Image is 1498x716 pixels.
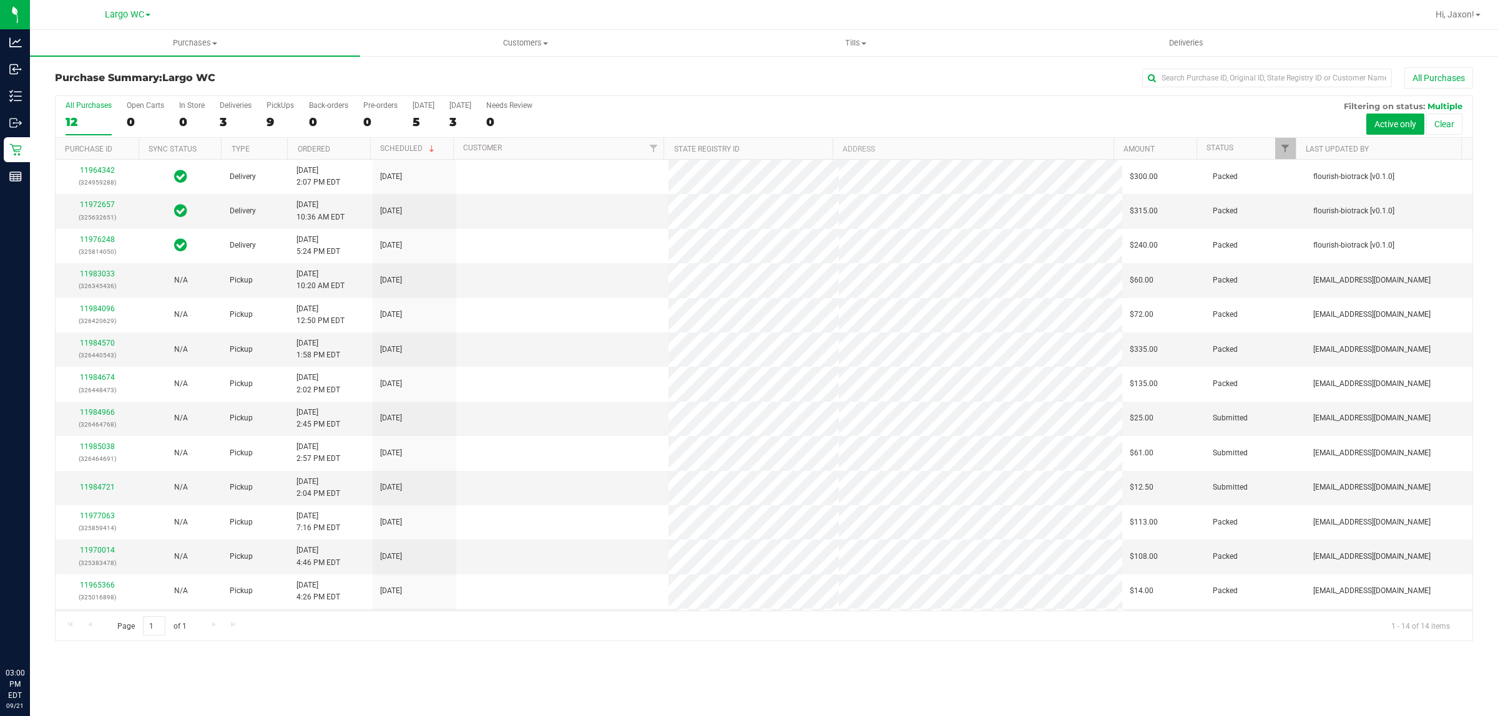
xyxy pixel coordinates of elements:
[363,101,398,110] div: Pre-orders
[1213,412,1248,424] span: Submitted
[220,101,252,110] div: Deliveries
[1427,101,1462,111] span: Multiple
[174,412,188,424] button: N/A
[174,414,188,422] span: Not Applicable
[174,516,188,528] button: N/A
[63,177,132,188] p: (324959288)
[63,349,132,361] p: (326440543)
[296,165,340,188] span: [DATE] 2:07 PM EDT
[230,447,253,459] span: Pickup
[174,551,188,563] button: N/A
[1213,378,1238,390] span: Packed
[1130,205,1158,217] span: $315.00
[230,481,253,493] span: Pickup
[1313,447,1431,459] span: [EMAIL_ADDRESS][DOMAIN_NAME]
[1313,585,1431,597] span: [EMAIL_ADDRESS][DOMAIN_NAME]
[63,246,132,258] p: (325814050)
[1313,344,1431,356] span: [EMAIL_ADDRESS][DOMAIN_NAME]
[162,72,215,84] span: Largo WC
[9,90,22,102] inline-svg: Inventory
[833,138,1114,160] th: Address
[1130,412,1153,424] span: $25.00
[63,453,132,465] p: (326464691)
[174,518,188,526] span: Not Applicable
[80,408,115,417] a: 11984966
[380,412,402,424] span: [DATE]
[1313,205,1394,217] span: flourish-biotrack [v0.1.0]
[66,115,112,129] div: 12
[296,199,345,223] span: [DATE] 10:36 AM EDT
[643,138,663,159] a: Filter
[9,117,22,129] inline-svg: Outbound
[1313,551,1431,563] span: [EMAIL_ADDRESS][DOMAIN_NAME]
[380,378,402,390] span: [DATE]
[80,166,115,175] a: 11964342
[1313,481,1431,493] span: [EMAIL_ADDRESS][DOMAIN_NAME]
[63,280,132,292] p: (326345436)
[1313,274,1431,286] span: [EMAIL_ADDRESS][DOMAIN_NAME]
[179,101,205,110] div: In Store
[380,551,402,563] span: [DATE]
[486,101,532,110] div: Needs Review
[230,412,253,424] span: Pickup
[174,202,187,220] span: In Sync
[1130,378,1158,390] span: $135.00
[107,616,197,636] span: Page of 1
[1436,9,1474,19] span: Hi, Jaxon!
[174,447,188,459] button: N/A
[1130,481,1153,493] span: $12.50
[80,304,115,313] a: 11984096
[174,481,188,493] button: N/A
[267,115,294,129] div: 9
[66,101,112,110] div: All Purchases
[380,344,402,356] span: [DATE]
[380,447,402,459] span: [DATE]
[380,585,402,597] span: [DATE]
[1130,585,1153,597] span: $14.00
[1130,447,1153,459] span: $61.00
[63,557,132,569] p: (325383478)
[1404,67,1473,89] button: All Purchases
[174,586,188,595] span: Not Applicable
[230,171,256,183] span: Delivery
[296,268,345,292] span: [DATE] 10:20 AM EDT
[9,63,22,75] inline-svg: Inbound
[80,269,115,278] a: 11983033
[230,585,253,597] span: Pickup
[80,511,115,520] a: 11977063
[1313,378,1431,390] span: [EMAIL_ADDRESS][DOMAIN_NAME]
[1213,171,1238,183] span: Packed
[1130,551,1158,563] span: $108.00
[174,310,188,319] span: Not Applicable
[1213,585,1238,597] span: Packed
[65,145,112,153] a: Purchase ID
[1313,239,1394,251] span: flourish-biotrack [v0.1.0]
[296,510,340,534] span: [DATE] 7:16 PM EDT
[1142,69,1392,87] input: Search Purchase ID, Original ID, State Registry ID or Customer Name...
[179,115,205,129] div: 0
[298,145,330,153] a: Ordered
[105,9,144,20] span: Largo WC
[296,441,340,465] span: [DATE] 2:57 PM EDT
[230,309,253,321] span: Pickup
[230,239,256,251] span: Delivery
[174,552,188,561] span: Not Applicable
[174,483,188,491] span: Not Applicable
[1213,274,1238,286] span: Packed
[380,274,402,286] span: [DATE]
[360,30,690,56] a: Customers
[127,101,164,110] div: Open Carts
[1123,145,1155,153] a: Amount
[174,378,188,390] button: N/A
[380,239,402,251] span: [DATE]
[296,372,340,395] span: [DATE] 2:02 PM EDT
[1381,616,1460,635] span: 1 - 14 of 14 items
[380,205,402,217] span: [DATE]
[267,101,294,110] div: PickUps
[6,667,24,701] p: 03:00 PM EDT
[1213,516,1238,528] span: Packed
[1213,481,1248,493] span: Submitted
[174,448,188,457] span: Not Applicable
[1130,274,1153,286] span: $60.00
[63,418,132,430] p: (326464768)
